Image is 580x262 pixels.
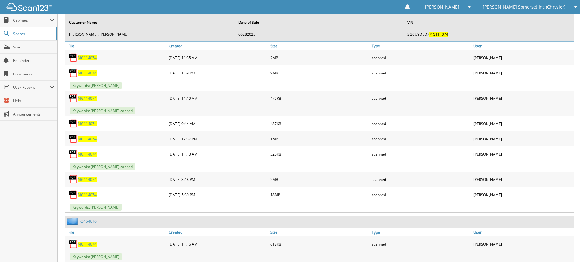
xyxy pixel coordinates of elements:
span: Keywords: [PERSON_NAME] capped [70,107,135,114]
div: scanned [370,188,472,201]
div: [DATE] 11:13 AM [167,148,269,160]
span: Scan [13,45,54,50]
th: Customer Name [66,16,235,29]
div: [DATE] 1:59 PM [167,67,269,79]
div: 1MB [269,133,371,145]
td: 3GCUYDED7 [404,29,573,39]
img: PDF.png [69,119,78,128]
div: [PERSON_NAME] [472,52,574,64]
a: MG114074 [78,136,97,142]
div: scanned [370,133,472,145]
span: MG114074 [429,32,448,37]
a: MG114074 [78,152,97,157]
a: File [65,42,167,50]
div: 475KB [269,92,371,104]
th: Date of Sale [235,16,404,29]
img: PDF.png [69,175,78,184]
span: [PERSON_NAME] [425,5,459,9]
div: scanned [370,238,472,250]
div: scanned [370,117,472,130]
td: [PERSON_NAME], [PERSON_NAME] [66,29,235,39]
span: User Reports [13,85,50,90]
span: Reminders [13,58,54,63]
div: [PERSON_NAME] [472,133,574,145]
span: Keywords: [PERSON_NAME] capped [70,163,135,170]
img: folder2.png [67,217,79,225]
span: Keywords: [PERSON_NAME] [70,204,122,211]
a: Size [269,228,371,236]
div: [DATE] 5:30 PM [167,188,269,201]
div: scanned [370,52,472,64]
div: 18MB [269,188,371,201]
div: [PERSON_NAME] [472,188,574,201]
a: MG114074 [78,121,97,126]
a: MG114074 [78,192,97,197]
img: PDF.png [69,68,78,77]
div: scanned [370,67,472,79]
img: PDF.png [69,134,78,143]
div: [DATE] 11:35 AM [167,52,269,64]
th: VIN [404,16,573,29]
div: [PERSON_NAME] [472,148,574,160]
span: Search [13,31,53,36]
div: scanned [370,92,472,104]
div: 618KB [269,238,371,250]
a: File [65,228,167,236]
span: Bookmarks [13,71,54,77]
a: MG114074 [78,70,97,76]
div: [DATE] 9:44 AM [167,117,269,130]
div: [PERSON_NAME] [472,238,574,250]
img: scan123-logo-white.svg [6,3,52,11]
div: 2MB [269,52,371,64]
div: [DATE] 3:48 PM [167,173,269,185]
div: 525KB [269,148,371,160]
div: [DATE] 12:37 PM [167,133,269,145]
span: Keywords: [PERSON_NAME] [70,253,122,260]
div: [PERSON_NAME] [472,117,574,130]
span: Cabinets [13,18,50,23]
a: MG114074 [78,96,97,101]
div: scanned [370,173,472,185]
div: [DATE] 11:16 AM [167,238,269,250]
a: User [472,228,574,236]
a: Created [167,42,269,50]
div: 2MB [269,173,371,185]
a: Size [269,42,371,50]
div: [PERSON_NAME] [472,92,574,104]
a: Type [370,42,472,50]
a: Created [167,228,269,236]
a: MG114074 [78,55,97,60]
span: Announcements [13,112,54,117]
a: User [472,42,574,50]
span: [PERSON_NAME] Somerset Inc (Chrysler) [483,5,565,9]
img: PDF.png [69,53,78,62]
img: PDF.png [69,94,78,103]
a: MG114074 [78,177,97,182]
td: 06282025 [235,29,404,39]
img: PDF.png [69,190,78,199]
div: 487KB [269,117,371,130]
iframe: Chat Widget [550,233,580,262]
div: scanned [370,148,472,160]
div: [PERSON_NAME] [472,173,574,185]
a: Type [370,228,472,236]
div: [PERSON_NAME] [472,67,574,79]
div: [DATE] 11:10 AM [167,92,269,104]
img: PDF.png [69,239,78,249]
a: K5154616 [79,219,97,224]
span: Help [13,98,54,103]
span: Keywords: [PERSON_NAME] [70,82,122,89]
a: MG114074 [78,242,97,247]
img: PDF.png [69,149,78,159]
div: 9MB [269,67,371,79]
